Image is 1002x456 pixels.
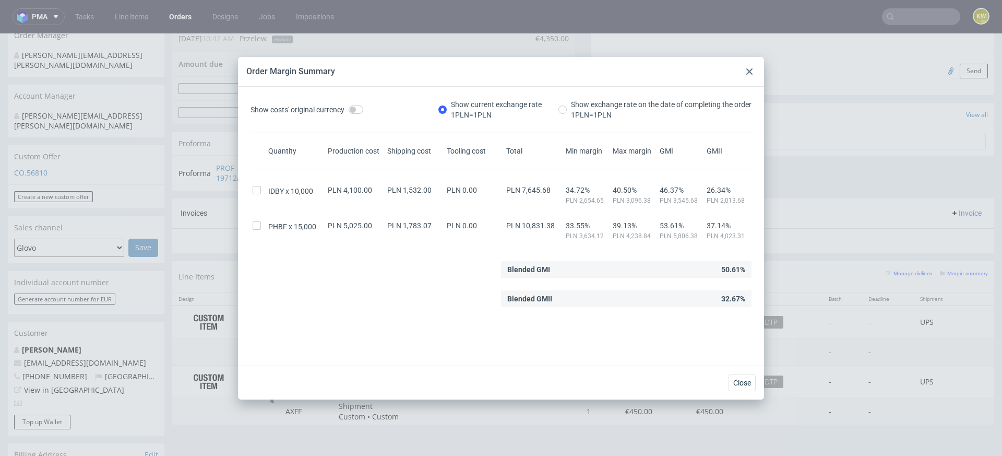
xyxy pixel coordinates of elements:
[339,368,417,388] p: Shipment Custom • Custom
[862,365,914,391] td: -
[659,259,730,272] th: Net Total
[862,332,914,365] td: -
[597,332,659,365] td: €0.14
[339,308,417,329] p: Shipment Custom • Custom
[328,186,372,194] span: PLN 4,100.00
[660,196,702,205] span: PLN 3,545.68
[451,110,542,120] div: 1 PLN = 1 PLN
[729,375,756,391] button: Close
[665,284,723,294] p: €1,400.00
[266,186,326,196] div: 10,000
[266,221,326,232] div: 15,000
[862,305,914,332] td: -
[172,195,994,213] div: No invoices yet
[597,305,659,332] td: €400.00
[501,261,751,278] div: 50.61%
[14,158,93,169] a: Create a new custom offer
[279,305,332,332] td: XHNW
[501,290,751,307] div: 32.67%
[95,338,178,348] span: [GEOGRAPHIC_DATA]
[246,66,335,77] div: Order Margin Summary
[660,232,702,240] span: PLN 5,806.38
[8,238,164,261] div: Individual account number
[822,305,862,332] td: -
[598,30,610,43] img: share_image_120x120.png
[545,272,597,305] td: 10000
[600,99,986,116] input: Type to create new task
[946,173,986,186] button: Invoice
[822,365,862,391] td: -
[571,99,751,120] div: Show exchange rate on the date of completing the order
[183,335,235,361] img: ico-item-custom-a8f9c3db6a5631ce2f509e228e8b95abde266dc4376634de7b166047de09ff05.png
[886,237,932,243] small: Manage dielines
[285,343,303,353] a: PHBF
[707,221,749,230] span: 37.14%
[566,186,609,194] span: 34.72%
[597,272,659,305] td: €0.14
[914,332,968,365] td: UPS
[822,332,862,365] td: -
[8,410,164,433] div: Billing Address
[914,259,968,272] th: Shipment
[545,365,597,391] td: 1
[332,259,545,272] th: Specs
[14,17,150,37] div: [PERSON_NAME][EMAIL_ADDRESS][PERSON_NAME][DOMAIN_NAME]
[545,259,597,272] th: Quant.
[326,146,385,156] div: Production cost
[385,146,445,156] div: Shipping cost
[862,259,914,272] th: Deadline
[507,261,550,278] span: Blended GMI
[707,186,749,194] span: 26.34%
[660,186,702,194] span: 46.37%
[279,365,332,391] td: AXFF
[613,186,655,194] span: 40.50%
[8,51,164,74] div: Account Manager
[545,305,597,332] td: 1
[665,313,723,324] p: €400.00
[172,259,279,272] th: Design
[14,260,115,271] button: Generate account number for EUR
[597,259,659,272] th: Unit price
[145,416,158,427] a: Edit
[613,232,655,240] span: PLN 4,238.84
[613,196,655,205] span: PLN 3,096.38
[276,130,331,141] button: Update Proforma
[545,332,597,365] td: 15000
[445,146,504,156] div: Tooling cost
[506,221,555,230] span: PLN 10,831.38
[22,311,81,321] a: [PERSON_NAME]
[14,134,47,144] a: CO.56810
[172,99,575,122] div: Proforma
[597,365,659,391] td: €450.00
[8,183,164,206] div: Sales channel
[387,186,432,194] span: PLN 1,532.00
[14,381,70,396] button: Top up Wallet
[504,146,564,156] div: Total
[285,284,302,294] a: IDBY
[705,146,751,156] div: GMII
[216,130,276,150] a: PROF 19712/2025
[822,272,862,305] td: -
[183,276,235,302] img: ico-item-custom-a8f9c3db6a5631ce2f509e228e8b95abde266dc4376634de7b166047de09ff05.png
[14,338,87,348] span: [PHONE_NUMBER]
[178,128,213,151] td: Proforma
[447,186,477,194] span: PLN 0.00
[736,283,783,295] div: → pre-DTP
[451,99,542,120] div: Show current exchange rate
[665,373,723,383] p: €450.00
[8,288,164,311] div: Customer
[506,186,551,194] span: PLN 7,645.68
[566,232,609,240] span: PLN 3,634.12
[268,221,294,232] span: PHBF
[862,272,914,305] td: -
[822,259,862,272] th: Batch
[266,146,326,156] div: Quantity
[966,77,988,86] a: View all
[950,176,982,184] span: Invoice
[736,342,783,355] div: → pre-DTP
[707,196,749,205] span: PLN 2,013.68
[447,221,477,230] span: PLN 0.00
[960,30,988,45] button: Send
[332,332,545,365] td: Small Bottle Bottom insert • Custom
[507,290,552,307] span: Blended GMII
